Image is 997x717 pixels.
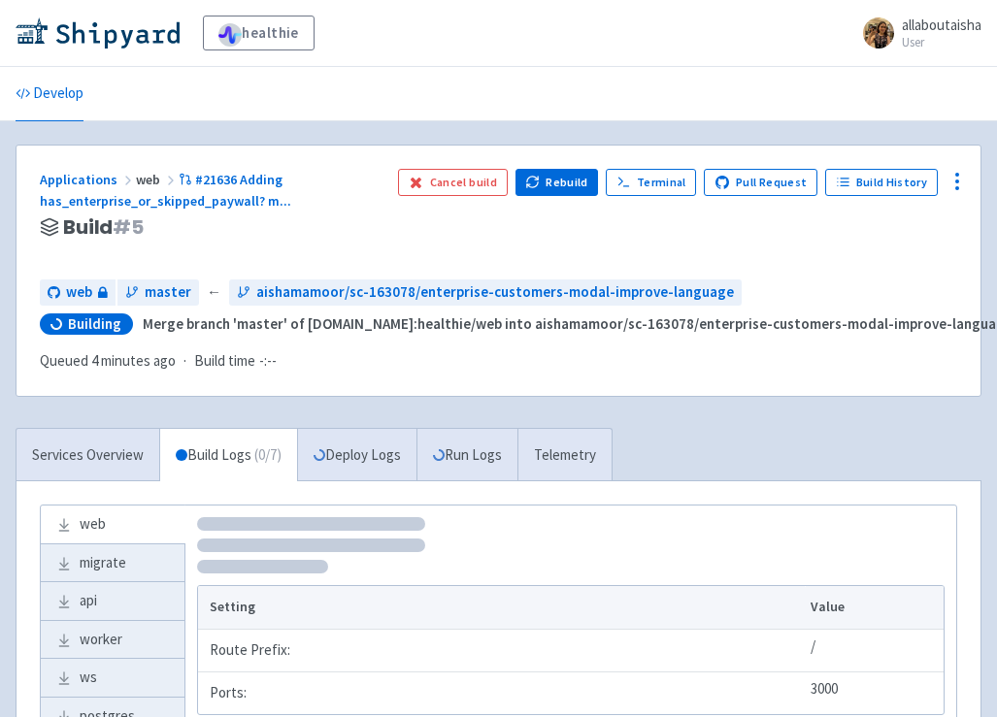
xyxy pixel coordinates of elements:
[68,314,121,334] span: Building
[297,429,416,482] a: Deploy Logs
[40,350,288,373] div: ·
[145,281,191,304] span: master
[160,429,297,482] a: Build Logs (0/7)
[63,216,144,239] span: Build
[902,16,981,34] span: allaboutaisha
[254,444,282,467] span: ( 0 / 7 )
[851,17,981,49] a: allaboutaisha User
[398,169,508,196] button: Cancel build
[704,169,817,196] a: Pull Request
[41,582,184,620] a: api
[207,281,221,304] span: ←
[40,171,136,188] a: Applications
[41,659,184,697] a: ws
[515,169,599,196] button: Rebuild
[66,281,92,304] span: web
[606,169,696,196] a: Terminal
[41,621,184,659] a: worker
[198,586,805,629] th: Setting
[198,629,805,671] td: Route Prefix:
[40,351,176,370] span: Queued
[805,671,944,714] td: 3000
[825,169,938,196] a: Build History
[136,171,179,188] span: web
[229,279,742,306] a: aishamamoor/sc-163078/enterprise-customers-modal-improve-language
[41,544,184,582] a: migrate
[416,429,517,482] a: Run Logs
[113,213,144,241] span: # 5
[517,429,612,482] a: Telemetry
[41,505,184,543] a: web
[259,350,277,373] span: -:--
[256,281,734,304] span: aishamamoor/sc-163078/enterprise-customers-modal-improve-language
[805,586,944,629] th: Value
[902,36,981,49] small: User
[91,351,176,370] time: 4 minutes ago
[194,350,255,373] span: Build time
[203,16,315,50] a: healthie
[16,67,83,121] a: Develop
[40,279,116,306] a: web
[805,629,944,671] td: /
[16,17,180,49] img: Shipyard logo
[117,279,199,306] a: master
[198,671,805,714] td: Ports:
[17,429,159,482] a: Services Overview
